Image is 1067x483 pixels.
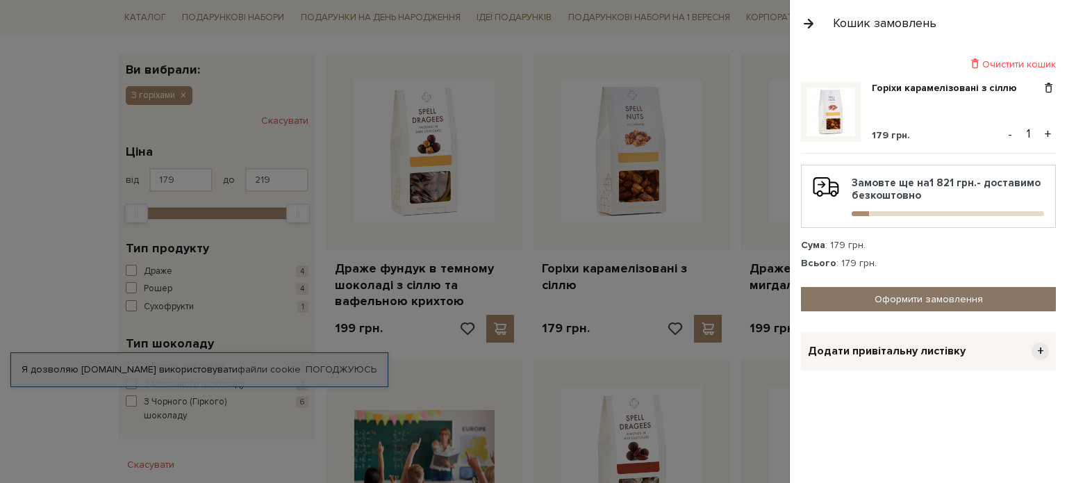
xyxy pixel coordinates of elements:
[801,287,1056,311] a: Оформити замовлення
[801,257,836,269] strong: Всього
[813,177,1044,216] div: Замовте ще на - доставимо безкоштовно
[872,82,1027,95] a: Горіхи карамелізовані з сіллю
[801,239,1056,252] div: : 179 грн.
[872,129,910,141] span: 179 грн.
[801,58,1056,71] div: Очистити кошик
[1003,124,1017,145] button: -
[1032,343,1049,360] span: +
[833,15,936,31] div: Кошик замовлень
[807,88,855,136] img: Горіхи карамелізовані з сіллю
[929,177,977,189] b: 1 821 грн.
[801,239,825,251] strong: Сума
[808,344,966,359] span: Додати привітальну листівку
[1040,124,1056,145] button: +
[801,257,1056,270] div: : 179 грн.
